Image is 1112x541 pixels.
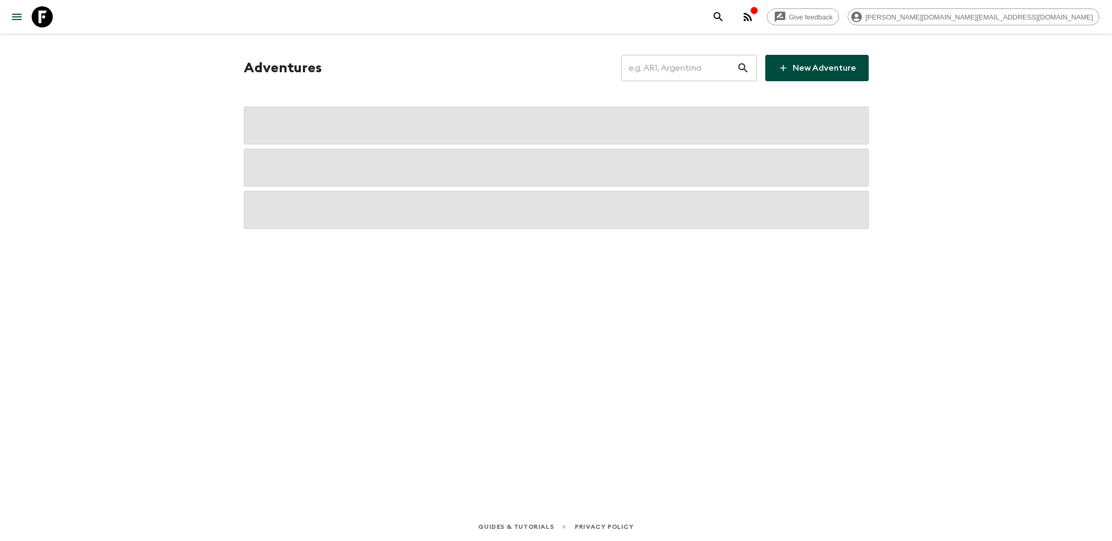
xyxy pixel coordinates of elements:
button: menu [6,6,27,27]
h1: Adventures [244,57,322,79]
a: New Adventure [765,55,869,81]
input: e.g. AR1, Argentina [621,53,737,83]
span: Give feedback [783,13,839,21]
div: [PERSON_NAME][DOMAIN_NAME][EMAIL_ADDRESS][DOMAIN_NAME] [848,8,1099,25]
span: [PERSON_NAME][DOMAIN_NAME][EMAIL_ADDRESS][DOMAIN_NAME] [860,13,1099,21]
a: Privacy Policy [575,521,633,533]
button: search adventures [708,6,729,27]
a: Give feedback [767,8,839,25]
a: Guides & Tutorials [478,521,554,533]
